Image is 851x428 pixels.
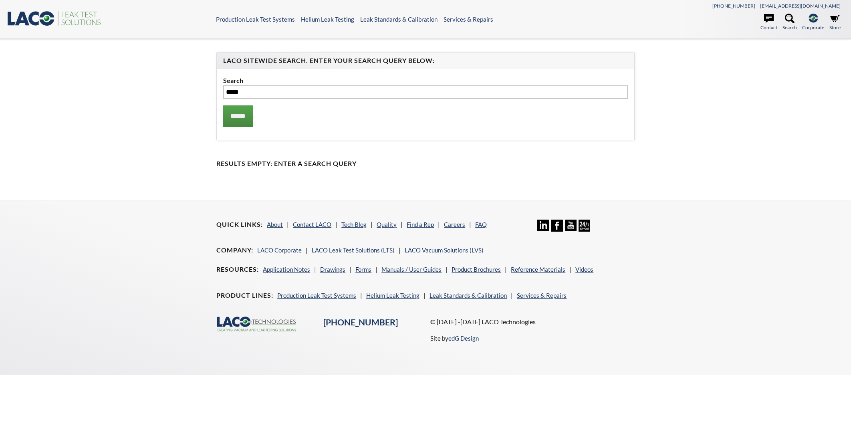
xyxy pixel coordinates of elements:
a: Services & Repairs [517,292,567,299]
a: Product Brochures [452,266,501,273]
a: Drawings [320,266,345,273]
a: [PHONE_NUMBER] [712,3,755,9]
h4: Results Empty: Enter a Search Query [216,159,635,168]
a: Manuals / User Guides [381,266,442,273]
a: Services & Repairs [444,16,493,23]
h4: Product Lines [216,291,273,300]
p: Site by [430,333,479,343]
a: [PHONE_NUMBER] [323,317,398,327]
a: LACO Corporate [257,246,302,254]
p: © [DATE] -[DATE] LACO Technologies [430,317,635,327]
a: Quality [377,221,397,228]
a: About [267,221,283,228]
a: Tech Blog [341,221,367,228]
a: LACO Vacuum Solutions (LVS) [405,246,484,254]
a: FAQ [475,221,487,228]
a: Application Notes [263,266,310,273]
img: 24/7 Support Icon [579,220,590,231]
span: Corporate [802,24,824,31]
a: Videos [575,266,593,273]
a: edG Design [448,335,479,342]
a: Helium Leak Testing [301,16,354,23]
a: Forms [355,266,371,273]
h4: Resources [216,265,259,274]
a: Production Leak Test Systems [216,16,295,23]
a: Store [829,14,841,31]
a: Find a Rep [407,221,434,228]
label: Search [223,75,628,86]
a: Contact [760,14,777,31]
a: Contact LACO [293,221,331,228]
a: LACO Leak Test Solutions (LTS) [312,246,395,254]
a: Leak Standards & Calibration [430,292,507,299]
a: Helium Leak Testing [366,292,419,299]
a: [EMAIL_ADDRESS][DOMAIN_NAME] [760,3,841,9]
a: Reference Materials [511,266,565,273]
h4: Quick Links [216,220,263,229]
a: Production Leak Test Systems [277,292,356,299]
a: Search [782,14,797,31]
h4: LACO Sitewide Search. Enter your Search Query Below: [223,57,628,65]
a: 24/7 Support [579,226,590,233]
a: Leak Standards & Calibration [360,16,438,23]
a: Careers [444,221,465,228]
h4: Company [216,246,253,254]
